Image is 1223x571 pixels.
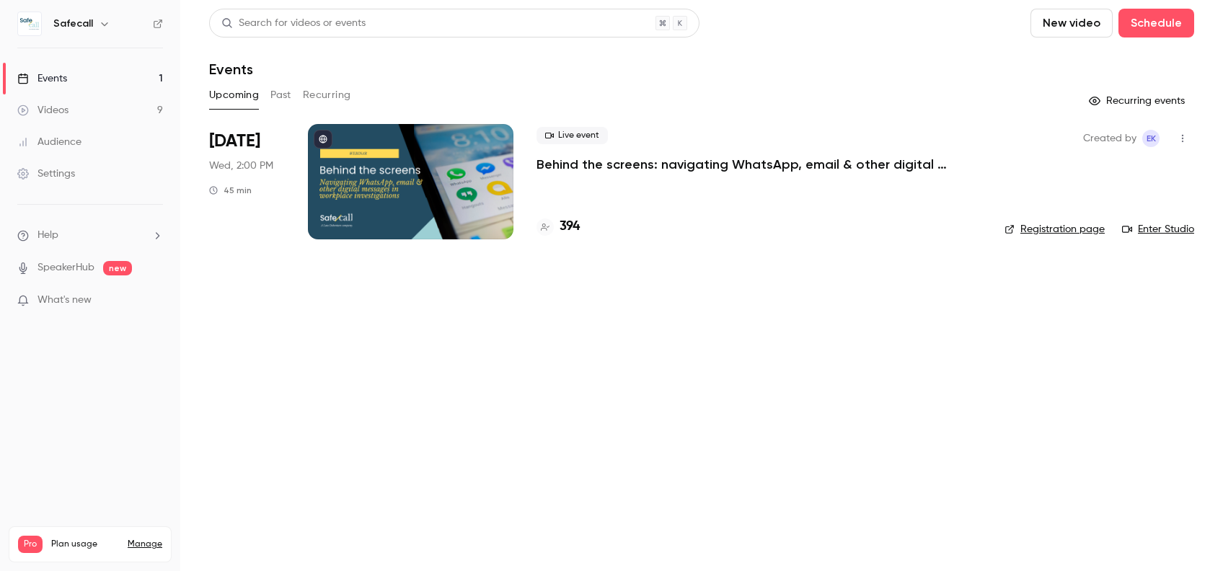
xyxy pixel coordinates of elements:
[17,103,69,118] div: Videos
[103,261,132,275] span: new
[17,71,67,86] div: Events
[37,228,58,243] span: Help
[53,17,93,31] h6: Safecall
[209,124,285,239] div: Oct 8 Wed, 2:00 PM (Europe/London)
[17,167,75,181] div: Settings
[560,217,580,236] h4: 394
[209,130,260,153] span: [DATE]
[209,61,253,78] h1: Events
[17,135,81,149] div: Audience
[1142,130,1160,147] span: Emma` Koster
[221,16,366,31] div: Search for videos or events
[18,536,43,553] span: Pro
[37,293,92,308] span: What's new
[209,185,252,196] div: 45 min
[537,156,969,173] a: Behind the screens: navigating WhatsApp, email & other digital messages in workplace investigations
[1147,130,1156,147] span: EK
[209,159,273,173] span: Wed, 2:00 PM
[51,539,119,550] span: Plan usage
[1083,130,1136,147] span: Created by
[18,12,41,35] img: Safecall
[1118,9,1194,37] button: Schedule
[303,84,351,107] button: Recurring
[1005,222,1105,236] a: Registration page
[1082,89,1194,112] button: Recurring events
[209,84,259,107] button: Upcoming
[537,217,580,236] a: 394
[1122,222,1194,236] a: Enter Studio
[128,539,162,550] a: Manage
[37,260,94,275] a: SpeakerHub
[270,84,291,107] button: Past
[146,294,163,307] iframe: Noticeable Trigger
[17,228,163,243] li: help-dropdown-opener
[537,127,608,144] span: Live event
[1030,9,1113,37] button: New video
